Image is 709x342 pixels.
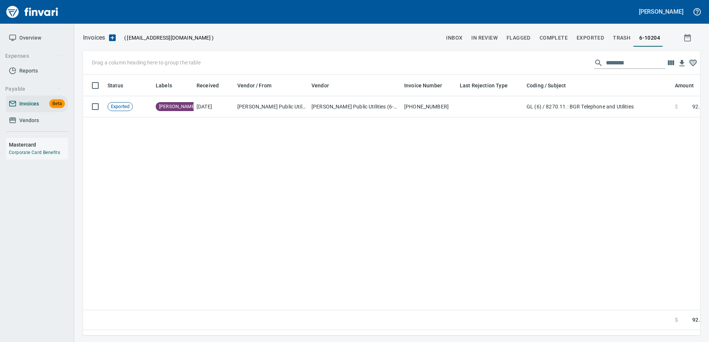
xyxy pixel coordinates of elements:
span: Amount [675,81,703,90]
span: Amount [675,81,694,90]
span: Last Rejection Type [460,81,508,90]
span: [EMAIL_ADDRESS][DOMAIN_NAME] [126,34,211,41]
span: Payable [5,84,61,94]
a: Corporate Card Benefits [9,150,60,155]
span: Invoices [19,99,39,108]
span: Invoice Number [404,81,452,90]
button: Choose columns to display [665,57,676,68]
span: 92.64 [692,103,706,110]
button: [PERSON_NAME] [637,6,685,17]
span: Status [108,81,123,90]
span: Coding / Subject [527,81,566,90]
button: Upload an Invoice [105,33,120,42]
span: Flagged [507,33,531,43]
span: $ [675,103,678,110]
span: [PERSON_NAME] [156,103,198,110]
span: Received [197,81,228,90]
span: Vendor [311,81,329,90]
span: Labels [156,81,172,90]
span: 6-10204 [639,33,660,43]
p: Invoices [83,33,105,42]
h6: Mastercard [9,141,68,149]
td: [PERSON_NAME] Public Utilities (6-10204) [234,96,309,117]
td: [DATE] [194,96,234,117]
button: Payable [2,82,64,96]
span: inbox [446,33,462,43]
span: trash [613,33,630,43]
span: Coding / Subject [527,81,576,90]
span: In Review [471,33,498,43]
a: Overview [6,30,68,46]
span: Received [197,81,219,90]
span: Expenses [5,51,61,61]
span: 92.64 [692,316,706,324]
span: Vendor [311,81,339,90]
a: Reports [6,63,68,79]
a: Vendors [6,112,68,129]
span: Status [108,81,133,90]
button: Download Table [676,58,687,69]
nav: breadcrumb [83,33,105,42]
h5: [PERSON_NAME] [639,8,683,16]
span: Vendor / From [237,81,281,90]
span: Labels [156,81,182,90]
span: Reports [19,66,38,76]
span: $ [675,316,678,324]
button: Column choices favorited. Click to reset to default [687,57,699,68]
td: [PHONE_NUMBER] [401,96,457,117]
span: Last Rejection Type [460,81,517,90]
button: Expenses [2,49,64,63]
span: Invoice Number [404,81,442,90]
p: ( ) [120,34,214,41]
span: Exported [577,33,604,43]
a: InvoicesBeta [6,95,68,112]
p: Drag a column heading here to group the table [92,59,201,66]
span: Complete [540,33,568,43]
span: Beta [49,100,65,108]
td: [PERSON_NAME] Public Utilities (6-10204) [309,96,401,117]
button: Show invoices within a particular date range [676,31,700,44]
span: Vendors [19,116,39,125]
span: Vendor / From [237,81,271,90]
span: Exported [108,103,132,110]
span: Overview [19,33,41,43]
img: Finvari [4,3,60,21]
td: GL (6) / 8270.11.: BGR Telephone and Utilities [524,96,672,117]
